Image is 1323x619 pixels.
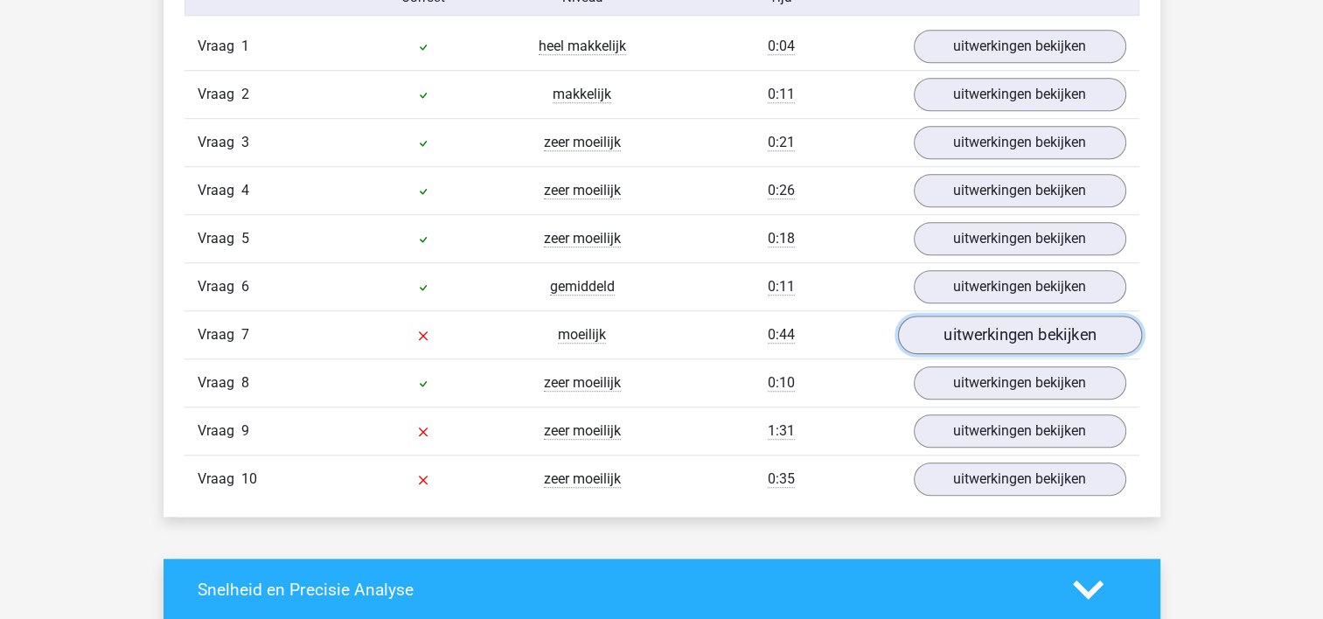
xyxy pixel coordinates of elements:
[544,230,621,247] span: zeer moeilijk
[241,278,249,295] span: 6
[241,86,249,102] span: 2
[544,182,621,199] span: zeer moeilijk
[768,422,795,440] span: 1:31
[768,134,795,151] span: 0:21
[914,30,1126,63] a: uitwerkingen bekijken
[241,470,257,487] span: 10
[914,270,1126,303] a: uitwerkingen bekijken
[553,86,611,103] span: makkelijk
[768,470,795,488] span: 0:35
[914,174,1126,207] a: uitwerkingen bekijken
[768,182,795,199] span: 0:26
[768,86,795,103] span: 0:11
[198,421,241,442] span: Vraag
[198,132,241,153] span: Vraag
[198,324,241,345] span: Vraag
[241,326,249,343] span: 7
[241,374,249,391] span: 8
[550,278,615,296] span: gemiddeld
[241,182,249,198] span: 4
[558,326,606,344] span: moeilijk
[198,180,241,201] span: Vraag
[914,222,1126,255] a: uitwerkingen bekijken
[544,470,621,488] span: zeer moeilijk
[241,134,249,150] span: 3
[914,414,1126,448] a: uitwerkingen bekijken
[198,469,241,490] span: Vraag
[198,228,241,249] span: Vraag
[241,38,249,54] span: 1
[544,374,621,392] span: zeer moeilijk
[768,374,795,392] span: 0:10
[198,36,241,57] span: Vraag
[914,463,1126,496] a: uitwerkingen bekijken
[241,230,249,247] span: 5
[914,126,1126,159] a: uitwerkingen bekijken
[198,84,241,105] span: Vraag
[198,276,241,297] span: Vraag
[768,278,795,296] span: 0:11
[241,422,249,439] span: 9
[914,366,1126,400] a: uitwerkingen bekijken
[198,372,241,393] span: Vraag
[897,316,1141,354] a: uitwerkingen bekijken
[544,422,621,440] span: zeer moeilijk
[914,78,1126,111] a: uitwerkingen bekijken
[544,134,621,151] span: zeer moeilijk
[768,230,795,247] span: 0:18
[768,38,795,55] span: 0:04
[768,326,795,344] span: 0:44
[539,38,626,55] span: heel makkelijk
[198,580,1047,600] h4: Snelheid en Precisie Analyse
